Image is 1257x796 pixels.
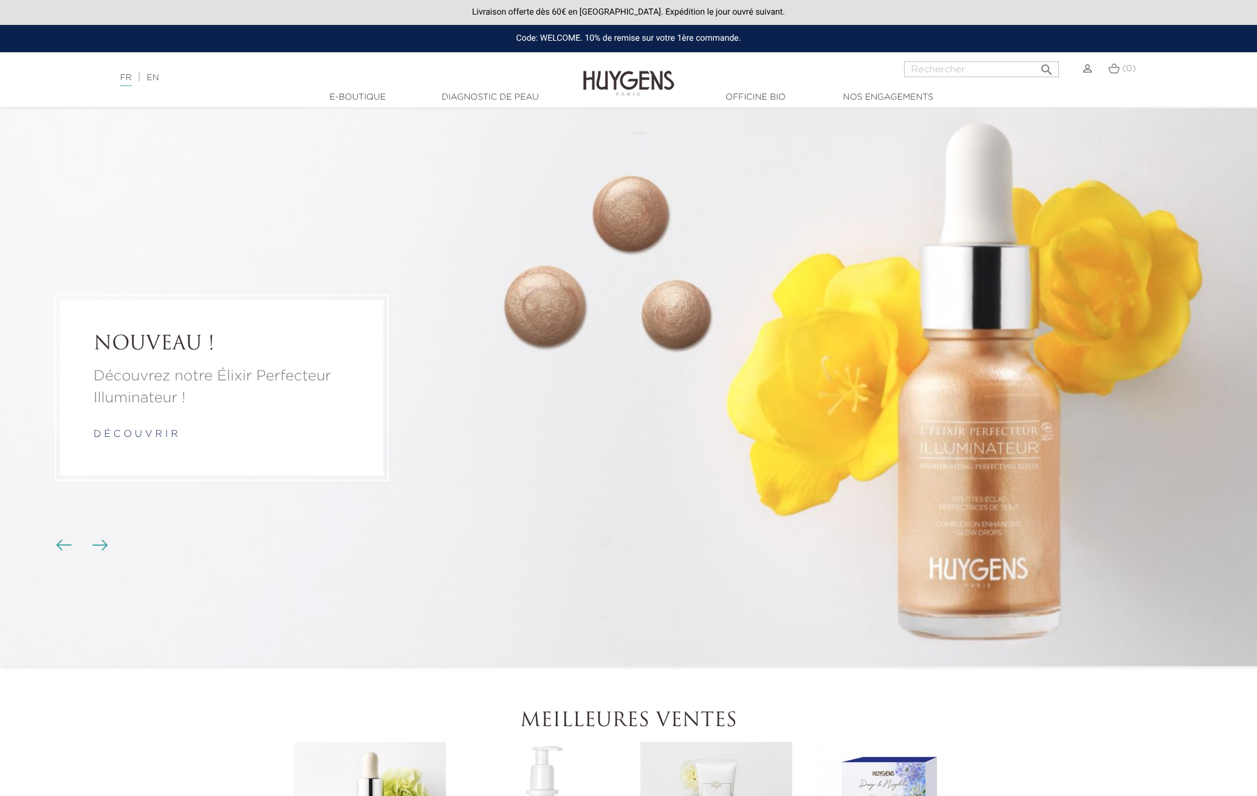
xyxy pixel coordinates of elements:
[297,91,419,104] a: E-Boutique
[695,91,817,104] a: Officine Bio
[94,365,350,409] a: Découvrez notre Élixir Perfecteur Illuminateur !
[1036,58,1058,74] button: 
[583,51,674,98] img: Huygens
[61,537,100,555] div: Boutons du carrousel
[94,430,178,439] a: d é c o u v r i r
[120,74,131,86] a: FR
[146,74,159,82] a: EN
[430,91,551,104] a: Diagnostic de peau
[94,333,350,356] a: NOUVEAU !
[904,61,1059,77] input: Rechercher
[114,70,515,85] div: |
[1040,59,1054,74] i: 
[292,710,966,733] h2: Meilleures ventes
[827,91,949,104] a: Nos engagements
[1123,64,1136,73] span: (0)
